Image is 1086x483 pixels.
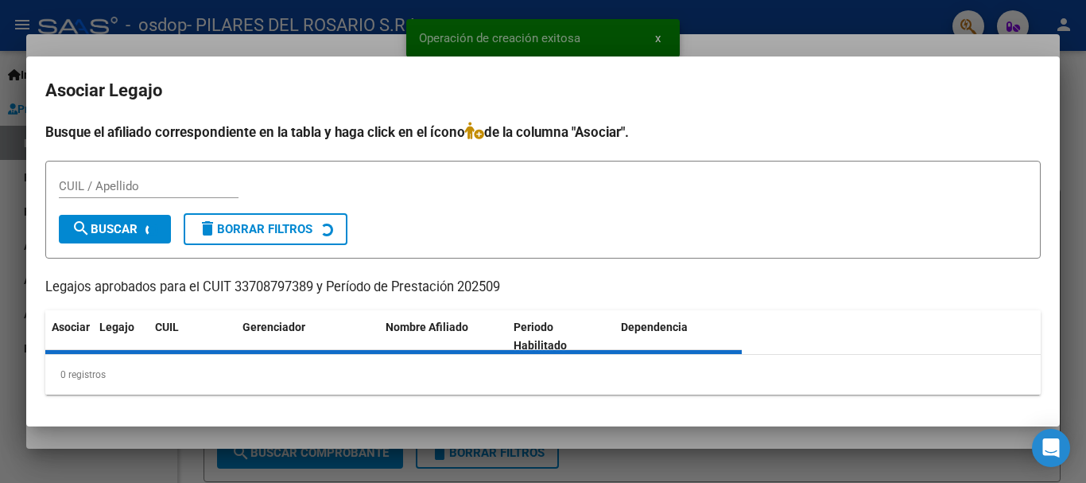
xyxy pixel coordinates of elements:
h4: Busque el afiliado correspondiente en la tabla y haga click en el ícono de la columna "Asociar". [45,122,1041,142]
span: Borrar Filtros [198,222,312,236]
mat-icon: search [72,219,91,238]
h2: Asociar Legajo [45,76,1041,106]
datatable-header-cell: Nombre Afiliado [379,310,507,363]
span: Buscar [72,222,138,236]
mat-icon: delete [198,219,217,238]
button: Buscar [59,215,171,243]
span: Nombre Afiliado [386,321,468,333]
p: Legajos aprobados para el CUIT 33708797389 y Período de Prestación 202509 [45,278,1041,298]
datatable-header-cell: Periodo Habilitado [507,310,615,363]
button: Borrar Filtros [184,213,347,245]
datatable-header-cell: Dependencia [615,310,743,363]
span: Dependencia [621,321,688,333]
span: Asociar [52,321,90,333]
span: Periodo Habilitado [514,321,567,352]
datatable-header-cell: CUIL [149,310,236,363]
div: 0 registros [45,355,1041,395]
datatable-header-cell: Legajo [93,310,149,363]
datatable-header-cell: Asociar [45,310,93,363]
div: Open Intercom Messenger [1032,429,1070,467]
datatable-header-cell: Gerenciador [236,310,379,363]
span: CUIL [155,321,179,333]
span: Legajo [99,321,134,333]
span: Gerenciador [242,321,305,333]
